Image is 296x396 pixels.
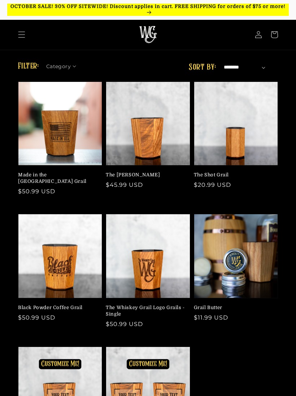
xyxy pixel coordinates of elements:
span: Category [46,63,71,70]
a: The Whiskey Grail Logo Grails - Single [106,304,186,317]
h2: Filter: [18,60,39,73]
a: The [PERSON_NAME] [106,172,186,178]
p: OCTOBER SALE! 30% OFF SITEWIDE! Discount applies in cart. FREE SHIPPING for orders of $75 or more! [7,4,289,16]
img: The Whiskey Grail [139,26,157,43]
a: Black Powder Coffee Grail [18,304,98,311]
a: Grail Butter [194,304,274,311]
summary: Category [46,61,81,69]
a: The Shot Grail [194,172,274,178]
label: Sort by: [189,63,216,72]
a: Made in the [GEOGRAPHIC_DATA] Grail [18,172,98,185]
summary: Menu [14,27,30,43]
